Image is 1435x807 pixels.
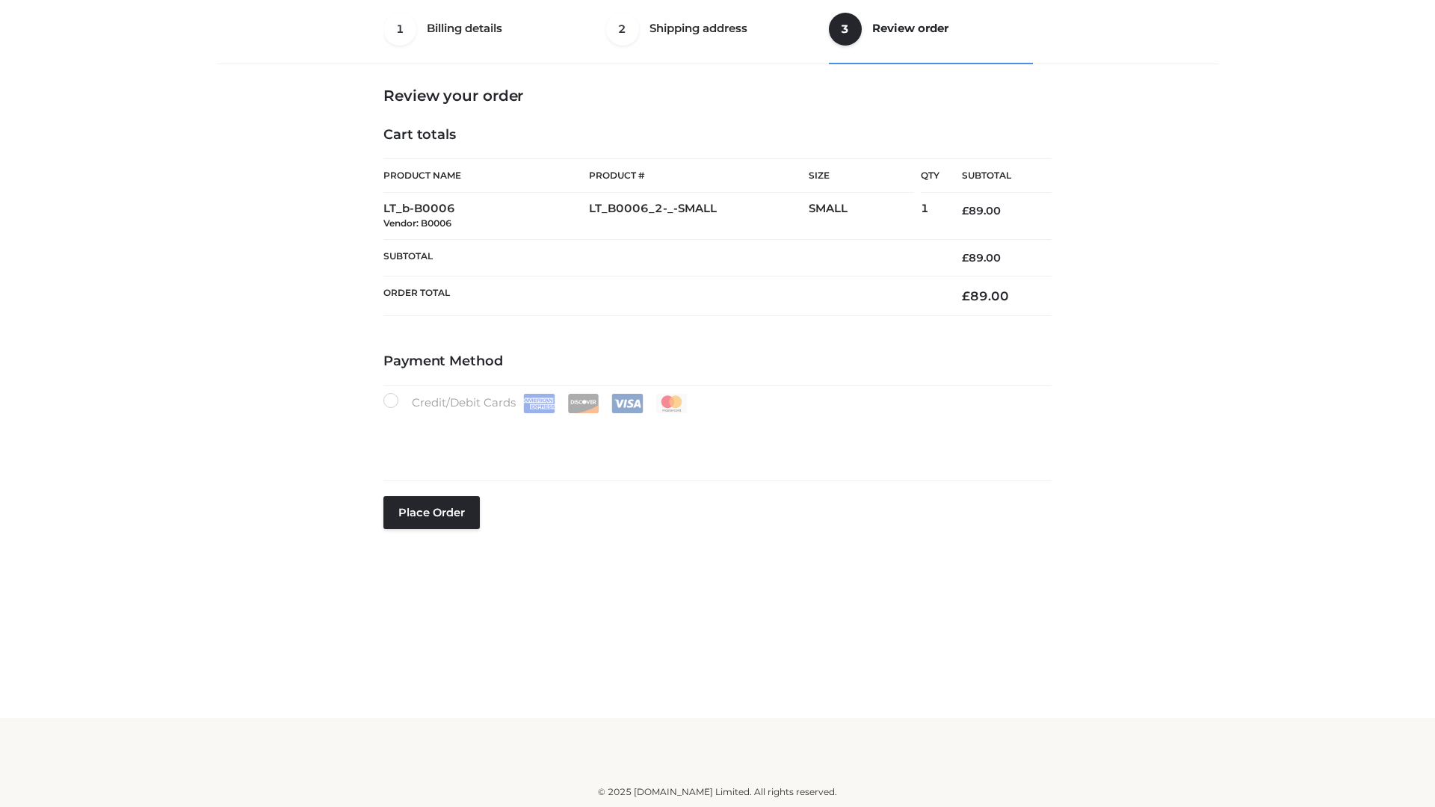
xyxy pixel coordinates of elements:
bdi: 89.00 [962,204,1001,217]
h3: Review your order [383,87,1052,105]
img: Visa [611,394,644,413]
h4: Payment Method [383,353,1052,370]
div: © 2025 [DOMAIN_NAME] Limited. All rights reserved. [222,785,1213,800]
label: Credit/Debit Cards [383,393,689,413]
iframe: Secure payment input frame [380,410,1049,465]
th: Product # [589,158,809,193]
th: Product Name [383,158,589,193]
th: Order Total [383,276,939,316]
th: Size [809,159,913,193]
span: £ [962,251,969,265]
th: Subtotal [383,239,939,276]
img: Amex [523,394,555,413]
td: LT_b-B0006 [383,193,589,240]
bdi: 89.00 [962,288,1009,303]
td: SMALL [809,193,921,240]
img: Discover [567,394,599,413]
td: 1 [921,193,939,240]
bdi: 89.00 [962,251,1001,265]
td: LT_B0006_2-_-SMALL [589,193,809,240]
img: Mastercard [655,394,688,413]
th: Subtotal [939,159,1052,193]
th: Qty [921,158,939,193]
button: Place order [383,496,480,529]
span: £ [962,204,969,217]
span: £ [962,288,970,303]
h4: Cart totals [383,127,1052,143]
small: Vendor: B0006 [383,217,451,229]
